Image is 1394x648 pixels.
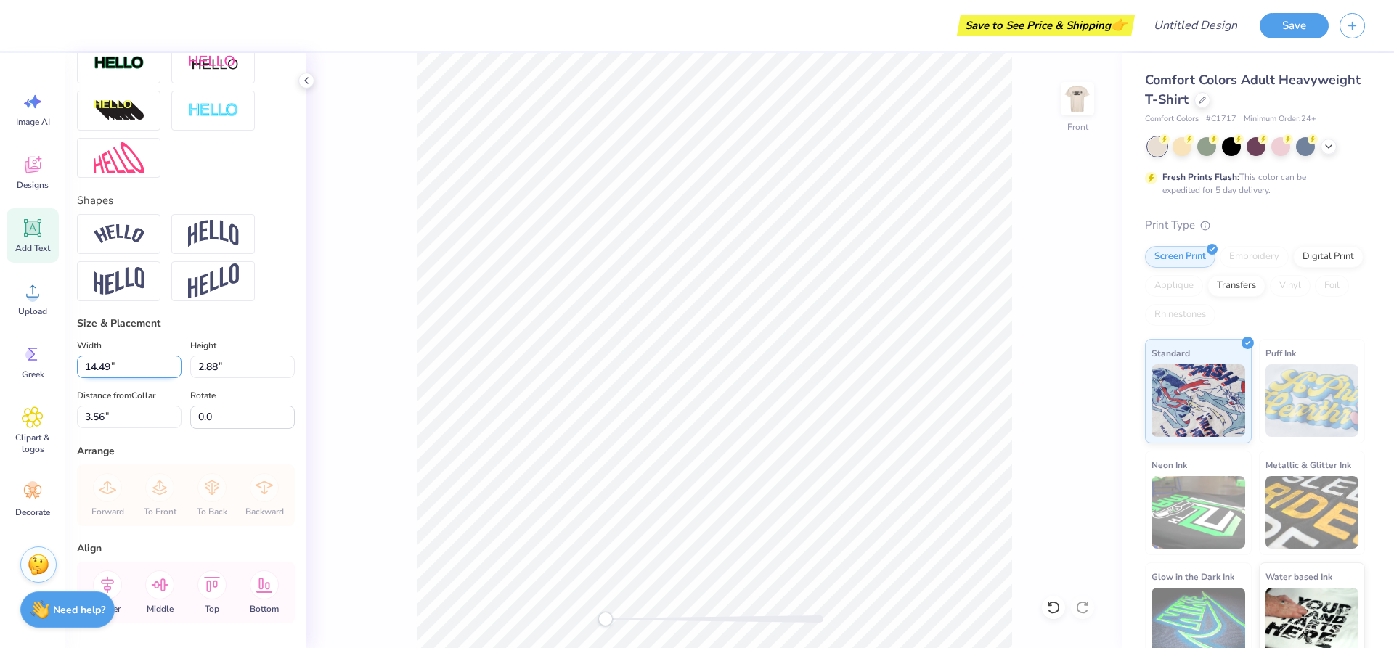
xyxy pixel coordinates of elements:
[94,142,144,173] img: Free Distort
[1260,13,1329,38] button: Save
[1152,345,1190,361] span: Standard
[1207,275,1265,297] div: Transfers
[15,506,50,518] span: Decorate
[1162,171,1239,183] strong: Fresh Prints Flash:
[1152,457,1187,472] span: Neon Ink
[77,337,102,354] label: Width
[15,242,50,254] span: Add Text
[205,603,219,615] span: Top
[1265,457,1351,472] span: Metallic & Glitter Ink
[16,116,50,128] span: Image AI
[1152,364,1245,437] img: Standard
[188,220,239,247] img: Arch
[77,387,155,404] label: Distance from Collar
[598,612,613,626] div: Accessibility label
[250,603,279,615] span: Bottom
[1265,476,1359,549] img: Metallic & Glitter Ink
[1244,113,1316,126] span: Minimum Order: 24 +
[961,15,1131,36] div: Save to See Price & Shipping
[77,316,295,331] div: Size & Placement
[1145,71,1361,108] span: Comfort Colors Adult Heavyweight T-Shirt
[1162,171,1341,197] div: This color can be expedited for 5 day delivery.
[188,54,239,73] img: Shadow
[77,541,295,556] div: Align
[1152,476,1245,549] img: Neon Ink
[94,99,144,123] img: 3D Illusion
[1063,84,1092,113] img: Front
[1315,275,1349,297] div: Foil
[1270,275,1311,297] div: Vinyl
[95,603,121,615] span: Center
[1152,569,1234,584] span: Glow in the Dark Ink
[1145,246,1215,268] div: Screen Print
[1293,246,1364,268] div: Digital Print
[77,443,295,459] div: Arrange
[1145,304,1215,326] div: Rhinestones
[18,305,47,317] span: Upload
[77,192,113,209] label: Shapes
[94,224,144,244] img: Arc
[1142,11,1249,40] input: Untitled Design
[53,603,105,617] strong: Need help?
[17,179,49,191] span: Designs
[1220,246,1289,268] div: Embroidery
[1067,120,1088,134] div: Front
[1265,569,1332,584] span: Water based Ink
[190,337,216,354] label: Height
[1265,364,1359,437] img: Puff Ink
[9,432,57,455] span: Clipart & logos
[1145,113,1199,126] span: Comfort Colors
[147,603,174,615] span: Middle
[188,263,239,299] img: Rise
[94,55,144,72] img: Stroke
[94,267,144,295] img: Flag
[188,102,239,119] img: Negative Space
[22,369,44,380] span: Greek
[1206,113,1236,126] span: # C1717
[1145,217,1365,234] div: Print Type
[1145,275,1203,297] div: Applique
[190,387,216,404] label: Rotate
[1111,16,1127,33] span: 👉
[1265,345,1296,361] span: Puff Ink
